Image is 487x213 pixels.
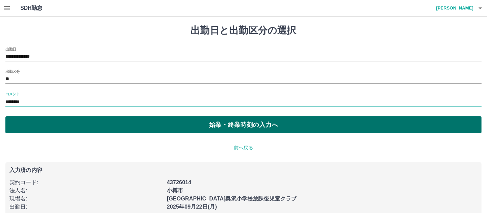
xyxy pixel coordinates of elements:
[167,196,296,201] b: [GEOGRAPHIC_DATA]奥沢小学校放課後児童クラブ
[5,116,482,133] button: 始業・終業時刻の入力へ
[9,195,163,203] p: 現場名 :
[167,179,191,185] b: 43726014
[9,178,163,187] p: 契約コード :
[5,69,20,74] label: 出勤区分
[5,25,482,36] h1: 出勤日と出勤区分の選択
[167,188,183,193] b: 小樽市
[5,46,16,52] label: 出勤日
[9,187,163,195] p: 法人名 :
[5,144,482,151] p: 前へ戻る
[167,204,217,210] b: 2025年09月22日(月)
[9,168,478,173] p: 入力済の内容
[5,91,20,96] label: コメント
[9,203,163,211] p: 出勤日 :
